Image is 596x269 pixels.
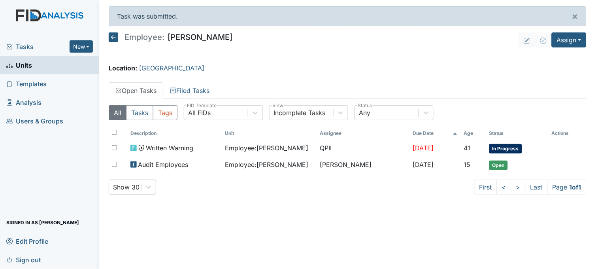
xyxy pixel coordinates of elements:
[109,105,126,120] button: All
[489,144,522,153] span: In Progress
[109,105,587,195] div: Open Tasks
[163,82,216,99] a: Filed Tasks
[570,183,581,191] strong: 1 of 1
[126,105,153,120] button: Tasks
[70,40,93,53] button: New
[6,216,79,229] span: Signed in as [PERSON_NAME]
[112,130,117,135] input: Toggle All Rows Selected
[273,108,325,117] div: Incomplete Tasks
[113,182,140,192] div: Show 30
[6,42,70,51] a: Tasks
[109,6,587,26] div: Task was submitted.
[109,32,232,42] h5: [PERSON_NAME]
[138,160,189,169] span: Audit Employees
[109,64,137,72] strong: Location:
[225,143,309,153] span: Employee : [PERSON_NAME]
[6,59,32,71] span: Units
[153,105,177,120] button: Tags
[552,32,587,47] button: Assign
[139,64,204,72] a: [GEOGRAPHIC_DATA]
[413,161,434,169] span: [DATE]
[109,105,177,120] div: Type filter
[413,144,434,152] span: [DATE]
[474,180,587,195] nav: task-pagination
[222,127,317,140] th: Toggle SortBy
[409,127,460,140] th: Toggle SortBy
[109,82,163,99] a: Open Tasks
[146,143,194,153] span: Written Warning
[464,144,471,152] span: 41
[188,108,211,117] div: All FIDs
[572,10,578,22] span: ×
[6,115,63,127] span: Users & Groups
[461,127,486,140] th: Toggle SortBy
[474,180,497,195] a: First
[489,161,508,170] span: Open
[511,180,526,195] a: >
[497,180,511,195] a: <
[547,180,587,195] span: Page
[317,140,409,157] td: QPII
[486,127,549,140] th: Toggle SortBy
[6,96,41,108] span: Analysis
[124,33,164,41] span: Employee:
[6,254,41,266] span: Sign out
[127,127,222,140] th: Toggle SortBy
[317,157,409,173] td: [PERSON_NAME]
[6,235,48,247] span: Edit Profile
[6,78,47,90] span: Templates
[549,127,587,140] th: Actions
[464,161,471,169] span: 15
[359,108,370,117] div: Any
[225,160,309,169] span: Employee : [PERSON_NAME]
[564,7,586,26] button: ×
[525,180,548,195] a: Last
[317,127,409,140] th: Assignee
